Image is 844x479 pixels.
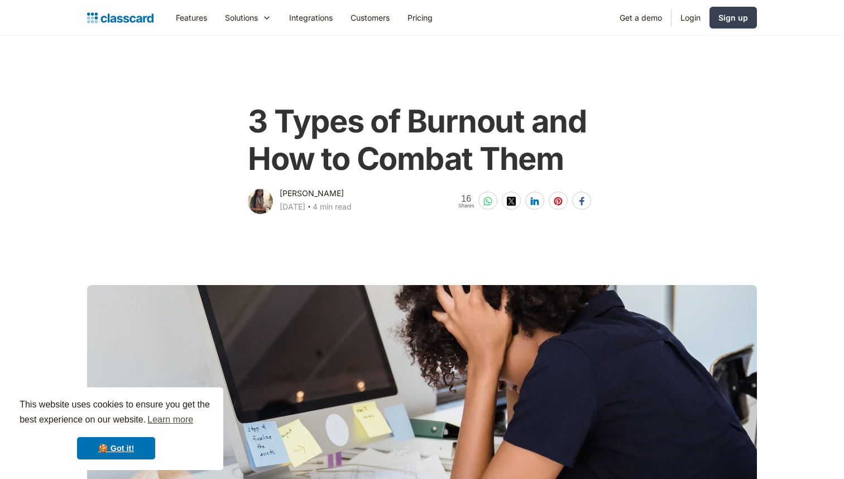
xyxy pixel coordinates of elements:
a: Pricing [399,5,442,30]
a: learn more about cookies [146,411,195,428]
img: facebook-white sharing button [577,197,586,206]
h1: 3 Types of Burnout and How to Combat Them [248,103,596,178]
span: 16 [458,194,474,203]
div: 4 min read [313,200,352,214]
div: cookieconsent [9,387,223,470]
img: pinterest-white sharing button [554,197,563,206]
a: Features [167,5,216,30]
a: Get a demo [611,5,671,30]
div: Solutions [216,5,280,30]
div: [PERSON_NAME] [280,187,344,200]
span: Shares [458,203,474,208]
img: linkedin-white sharing button [530,197,539,206]
a: Sign up [709,7,757,29]
a: Login [672,5,709,30]
span: This website uses cookies to ensure you get the best experience on our website. [20,398,213,428]
div: Sign up [718,12,748,23]
a: Integrations [280,5,342,30]
a: Customers [342,5,399,30]
a: dismiss cookie message [77,437,155,459]
div: Solutions [225,12,258,23]
div: [DATE] [280,200,305,214]
img: twitter-white sharing button [507,197,516,206]
div: ‧ [305,200,313,216]
img: whatsapp-white sharing button [483,197,492,206]
a: home [87,10,154,26]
